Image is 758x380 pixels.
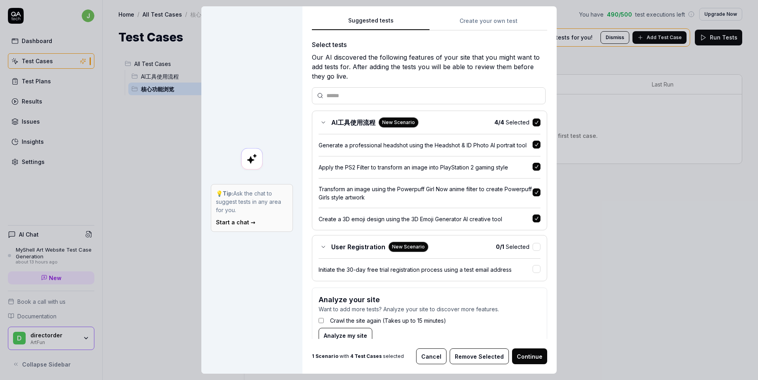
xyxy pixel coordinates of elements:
p: Want to add more tests? Analyze your site to discover more features. [319,305,540,313]
b: 4 Test Cases [350,353,382,359]
strong: Tip: [223,190,233,197]
button: Create your own test [430,16,547,30]
b: 1 Scenario [312,353,338,359]
div: Generate a professional headshot using the Headshot & ID Photo AI portrait tool [319,141,533,149]
button: Suggested tests [312,16,430,30]
label: Crawl the site again (Takes up to 15 minutes) [330,316,446,325]
span: AI工具使用流程 [331,118,375,127]
button: Analyze my site [319,328,372,344]
div: Our AI discovered the following features of your site that you might want to add tests for. After... [312,53,547,81]
b: 4 / 4 [494,119,504,126]
div: Initiate the 30-day free trial registration process using a test email address [319,265,533,274]
h3: Analyze your site [319,294,540,305]
span: User Registration [331,242,385,252]
button: Continue [512,348,547,364]
p: 💡 Ask the chat to suggest tests in any area for you. [216,189,288,214]
div: Select tests [312,40,547,49]
span: Selected [494,118,529,126]
span: Selected [496,243,529,251]
div: Transform an image using the Powerpuff Girl Now anime filter to create Powerpuff Girls style artwork [319,185,533,201]
button: Remove Selected [450,348,509,364]
div: Create a 3D emoji design using the 3D Emoji Generator AI creative tool [319,215,533,223]
a: Start a chat → [216,219,255,226]
div: New Scenario [388,242,428,252]
b: 0 / 1 [496,243,504,250]
div: Apply the PS2 Filter to transform an image into PlayStation 2 gaming style [319,163,533,171]
div: New Scenario [379,117,418,128]
span: Analyze my site [324,331,367,340]
button: Cancel [416,348,447,364]
span: with selected [312,353,404,360]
